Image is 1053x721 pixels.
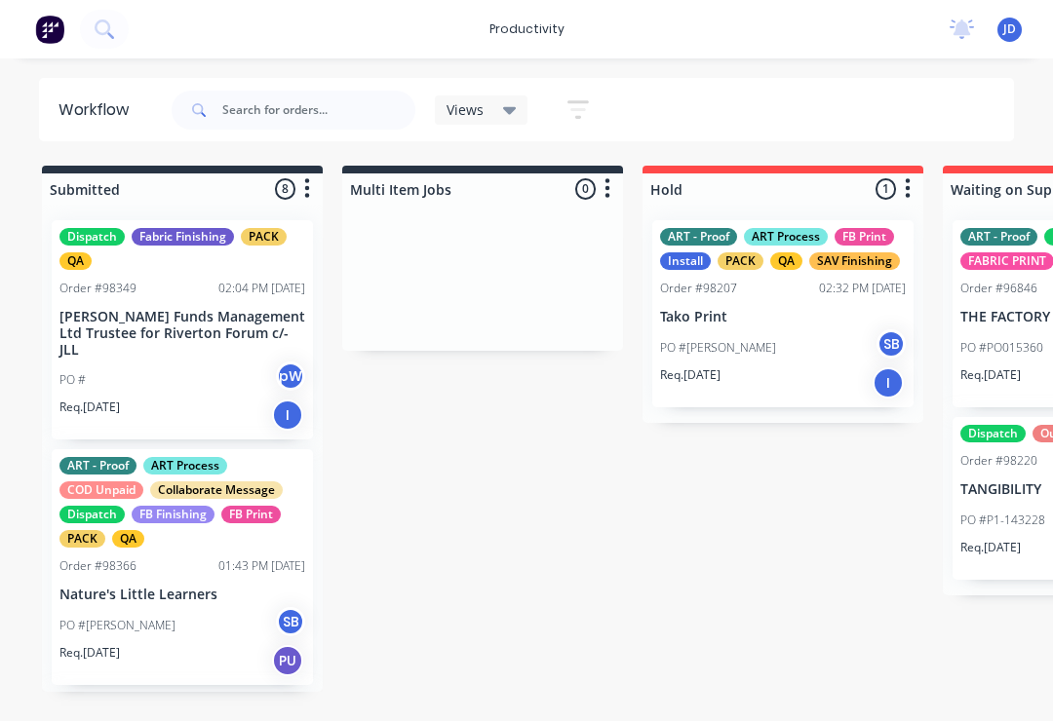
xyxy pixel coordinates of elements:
[718,252,763,270] div: PACK
[770,252,802,270] div: QA
[59,280,136,297] div: Order #98349
[59,587,305,603] p: Nature's Little Learners
[960,539,1021,556] p: Req. [DATE]
[660,228,737,246] div: ART - Proof
[960,425,1026,442] div: Dispatch
[660,339,776,357] p: PO #[PERSON_NAME]
[150,481,283,499] div: Collaborate Message
[480,15,574,44] div: productivity
[59,371,86,389] p: PO #
[35,15,64,44] img: Factory
[143,457,227,474] div: ART Process
[218,280,305,297] div: 02:04 PM [DATE]
[59,530,105,548] div: PACK
[59,252,92,270] div: QA
[960,366,1021,384] p: Req. [DATE]
[112,530,144,548] div: QA
[241,228,287,246] div: PACK
[59,398,120,416] p: Req. [DATE]
[660,309,906,325] p: Tako Print
[873,367,904,398] div: I
[960,339,1043,357] p: PO #PO015360
[59,309,305,358] p: [PERSON_NAME] Funds Management Ltd Trustee for Riverton Forum c/- JLL
[276,361,305,391] div: pW
[960,280,1037,297] div: Order #96846
[447,99,484,120] span: Views
[660,280,737,297] div: Order #98207
[660,366,721,384] p: Req. [DATE]
[819,280,906,297] div: 02:32 PM [DATE]
[59,506,125,523] div: Dispatch
[52,220,313,439] div: DispatchFabric FinishingPACKQAOrder #9834902:04 PM [DATE][PERSON_NAME] Funds Management Ltd Trust...
[59,557,136,575] div: Order #98366
[960,512,1045,529] p: PO #P1-143228
[59,457,136,474] div: ART - Proof
[58,98,138,122] div: Workflow
[276,607,305,636] div: SB
[132,228,234,246] div: Fabric Finishing
[1003,20,1016,38] span: JD
[59,481,143,499] div: COD Unpaid
[218,557,305,575] div: 01:43 PM [DATE]
[221,506,281,523] div: FB Print
[59,617,175,634] p: PO #[PERSON_NAME]
[652,220,914,407] div: ART - ProofART ProcessFB PrintInstallPACKQASAV FinishingOrder #9820702:32 PM [DATE]Tako PrintPO #...
[52,449,313,685] div: ART - ProofART ProcessCOD UnpaidCollaborate MessageDispatchFB FinishingFB PrintPACKQAOrder #98366...
[272,399,303,431] div: I
[835,228,894,246] div: FB Print
[59,228,125,246] div: Dispatch
[660,252,711,270] div: Install
[960,228,1037,246] div: ART - Proof
[59,644,120,662] p: Req. [DATE]
[222,91,415,130] input: Search for orders...
[809,252,900,270] div: SAV Finishing
[272,645,303,676] div: PU
[877,329,906,359] div: SB
[132,506,214,523] div: FB Finishing
[744,228,828,246] div: ART Process
[960,452,1037,470] div: Order #98220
